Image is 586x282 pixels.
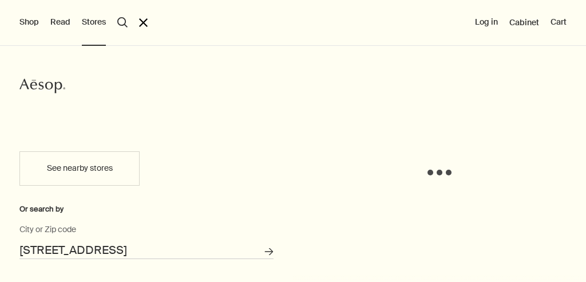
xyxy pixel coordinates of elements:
[19,203,274,216] div: Or search by
[475,17,498,28] button: Log in
[19,17,39,28] button: Shop
[19,77,65,95] svg: Aesop
[509,17,539,28] a: Cabinet
[19,151,140,186] button: See nearby stores
[551,17,567,28] button: Cart
[82,17,106,28] button: Stores
[117,17,128,28] button: Open search
[50,17,70,28] button: Read
[139,18,148,27] button: Close the Menu
[19,77,65,97] a: Aesop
